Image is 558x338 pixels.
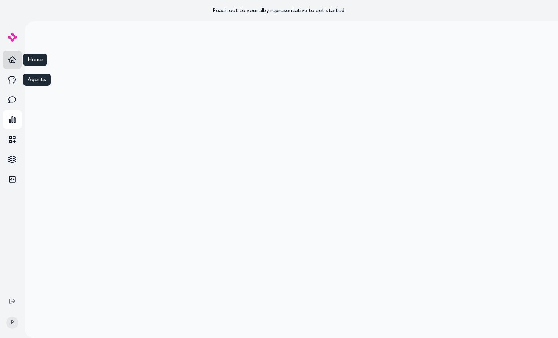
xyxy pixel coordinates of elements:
p: Reach out to your alby representative to get started. [212,7,346,15]
div: Home [23,54,47,66]
div: Agents [23,74,51,86]
img: alby Logo [8,33,17,42]
span: P [6,317,18,329]
button: P [5,310,20,335]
